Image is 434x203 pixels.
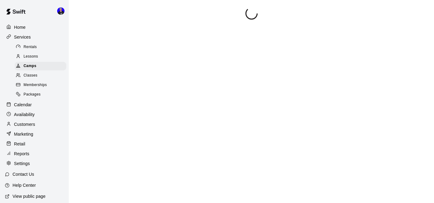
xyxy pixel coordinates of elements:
[15,52,69,61] a: Lessons
[5,32,64,42] a: Services
[15,90,66,99] div: Packages
[15,52,66,61] div: Lessons
[15,90,69,100] a: Packages
[14,141,25,147] p: Retail
[15,42,69,52] a: Rentals
[5,23,64,32] a: Home
[24,54,38,60] span: Lessons
[24,44,37,50] span: Rentals
[15,81,66,89] div: Memberships
[57,7,64,15] img: Tyler LeClair
[15,43,66,51] div: Rentals
[14,34,31,40] p: Services
[5,159,64,168] a: Settings
[14,121,35,127] p: Customers
[24,63,36,69] span: Camps
[5,110,64,119] a: Availability
[56,5,69,17] div: Tyler LeClair
[15,62,69,71] a: Camps
[5,149,64,158] a: Reports
[14,151,29,157] p: Reports
[14,111,35,118] p: Availability
[15,62,66,70] div: Camps
[5,130,64,139] a: Marketing
[24,92,41,98] span: Packages
[15,71,66,80] div: Classes
[5,100,64,109] a: Calendar
[15,71,69,81] a: Classes
[13,193,46,199] p: View public page
[14,24,26,30] p: Home
[13,171,34,177] p: Contact Us
[14,160,30,167] p: Settings
[5,139,64,148] a: Retail
[24,82,47,88] span: Memberships
[15,81,69,90] a: Memberships
[24,73,37,79] span: Classes
[13,182,36,188] p: Help Center
[14,102,32,108] p: Calendar
[5,120,64,129] a: Customers
[14,131,33,137] p: Marketing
